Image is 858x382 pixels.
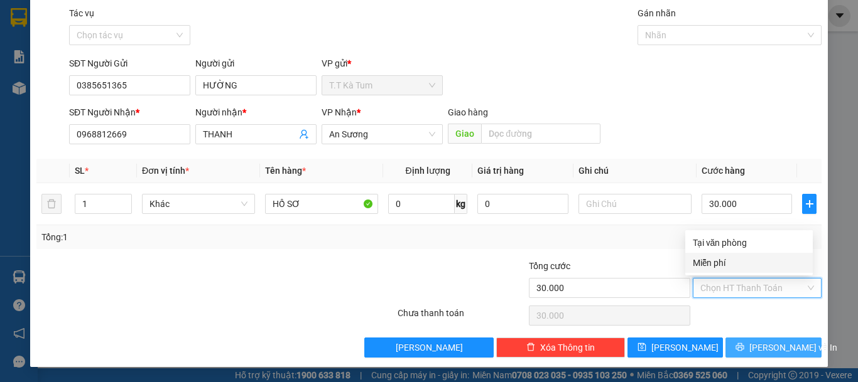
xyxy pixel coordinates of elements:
div: An Sương [120,11,221,26]
span: T.T Kà Tum [329,76,435,95]
button: delete [41,194,62,214]
span: [PERSON_NAME] [396,341,463,354]
button: printer[PERSON_NAME] và In [725,337,822,358]
span: kg [455,194,467,214]
span: Cước hàng [702,166,745,176]
label: Tác vụ [69,8,94,18]
div: 40.000 [9,66,113,81]
div: Người gửi [195,56,317,70]
span: Định lượng [405,166,450,176]
span: Giá trị hàng [477,166,524,176]
span: Nhận: [120,12,150,25]
div: SĐT Người Gửi [69,56,190,70]
div: 0966705652 [11,41,111,58]
span: Tên hàng [265,166,306,176]
span: VP Nhận [322,107,357,117]
label: Gán nhãn [638,8,676,18]
button: [PERSON_NAME] [364,337,493,358]
div: Đại [11,26,111,41]
span: delete [526,342,535,353]
div: T.T Kà Tum [11,11,111,26]
div: Chưa thanh toán [396,306,528,328]
span: Tổng cước [529,261,570,271]
button: plus [802,194,817,214]
span: printer [736,342,744,353]
span: plus [803,199,816,209]
button: deleteXóa Thông tin [496,337,625,358]
span: Xóa Thông tin [540,341,595,354]
input: Dọc đường [481,124,600,144]
input: Ghi Chú [578,194,692,214]
input: VD: Bàn, Ghế [265,194,378,214]
span: Giao hàng [448,107,488,117]
input: 0 [477,194,568,214]
button: save[PERSON_NAME] [627,337,724,358]
div: Tên hàng: 1 THÙNG XỐP ( : 1 ) [11,88,221,104]
div: DƯƠNG [120,26,221,41]
span: [PERSON_NAME] [651,341,719,354]
span: save [638,342,646,353]
div: VP gửi [322,56,443,70]
span: An Sương [329,125,435,144]
span: [PERSON_NAME] và In [749,341,837,354]
span: SL [75,166,85,176]
div: Người nhận [195,105,317,119]
div: 0965485452 [120,41,221,58]
span: Gửi: [11,12,30,25]
span: CR : [9,67,29,80]
th: Ghi chú [573,159,697,183]
span: Đơn vị tính [142,166,189,176]
div: Tổng: 1 [41,230,332,244]
span: Khác [149,194,247,213]
span: Giao [448,124,481,144]
span: user-add [299,129,309,139]
div: Miễn phí [693,256,805,270]
div: Tại văn phòng [693,236,805,250]
div: SĐT Người Nhận [69,105,190,119]
span: SL [178,87,195,105]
